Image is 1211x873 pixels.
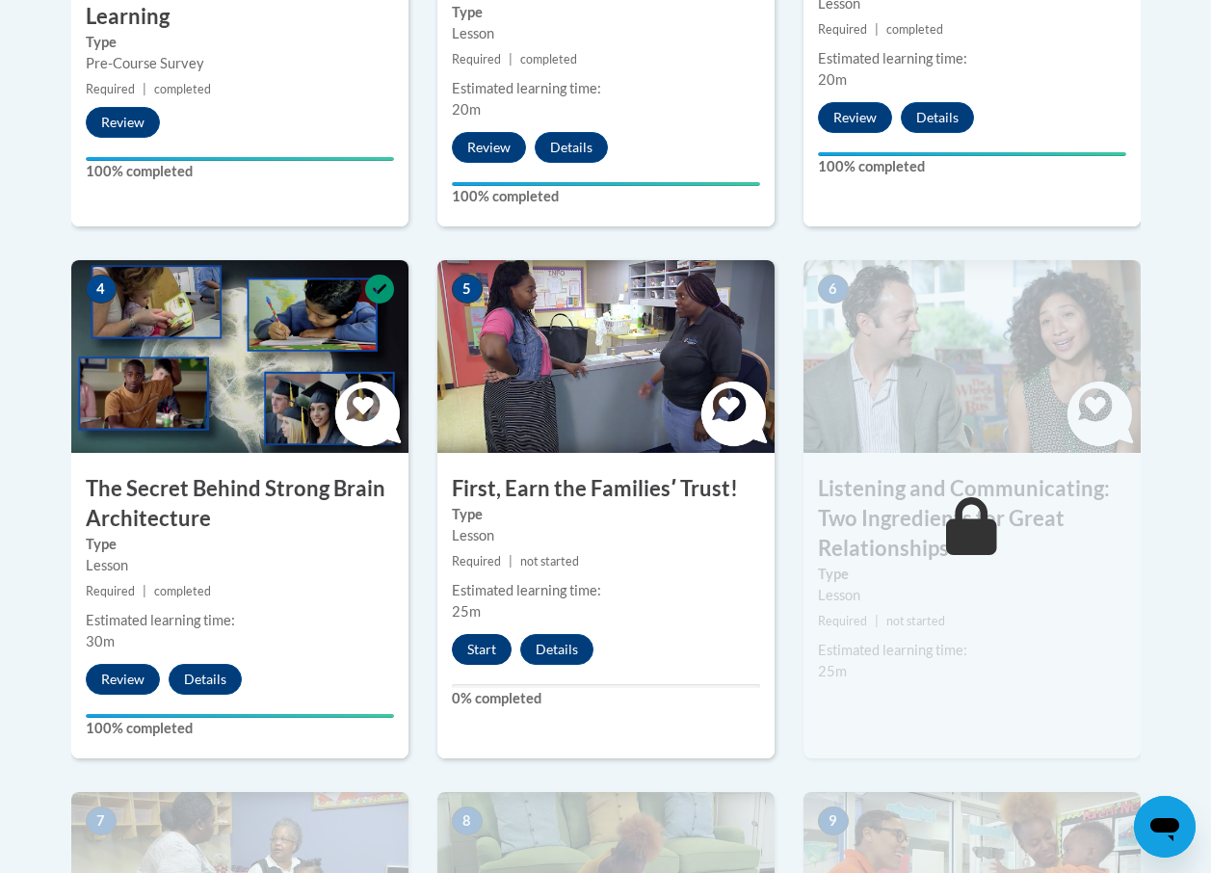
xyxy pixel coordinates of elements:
span: 25m [452,603,481,620]
span: 4 [86,275,117,304]
div: Your progress [452,182,760,186]
iframe: Button to launch messaging window [1134,796,1196,858]
button: Review [818,102,892,133]
span: Required [86,584,135,598]
div: Estimated learning time: [86,610,394,631]
button: Details [901,102,974,133]
h3: Listening and Communicating: Two Ingredients for Great Relationships [803,474,1141,563]
span: 20m [452,101,481,118]
span: | [143,584,146,598]
div: Your progress [818,152,1126,156]
div: Estimated learning time: [818,48,1126,69]
span: 5 [452,275,483,304]
div: Estimated learning time: [818,640,1126,661]
h3: The Secret Behind Strong Brain Architecture [71,474,408,534]
span: 9 [818,807,849,835]
label: Type [86,32,394,53]
span: completed [154,82,211,96]
span: 7 [86,807,117,835]
div: Pre-Course Survey [86,53,394,74]
span: Required [818,22,867,37]
span: Required [452,554,501,569]
label: 100% completed [86,718,394,739]
button: Review [452,132,526,163]
span: completed [886,22,943,37]
button: Review [86,664,160,695]
span: 20m [818,71,847,88]
span: 25m [818,663,847,679]
div: Lesson [452,525,760,546]
label: 100% completed [818,156,1126,177]
span: not started [520,554,579,569]
span: | [509,554,513,569]
button: Details [520,634,593,665]
div: Estimated learning time: [452,580,760,601]
label: 100% completed [86,161,394,182]
span: | [875,614,879,628]
span: 30m [86,633,115,649]
span: | [143,82,146,96]
label: 100% completed [452,186,760,207]
img: Course Image [437,260,775,453]
span: completed [154,584,211,598]
button: Start [452,634,512,665]
span: Required [818,614,867,628]
div: Lesson [452,23,760,44]
h3: First, Earn the Familiesʹ Trust! [437,474,775,504]
label: 0% completed [452,688,760,709]
span: Required [86,82,135,96]
div: Your progress [86,714,394,718]
img: Course Image [803,260,1141,453]
span: not started [886,614,945,628]
div: Your progress [86,157,394,161]
span: Required [452,52,501,66]
div: Lesson [818,585,1126,606]
button: Review [86,107,160,138]
span: 8 [452,807,483,835]
label: Type [452,2,760,23]
button: Details [535,132,608,163]
label: Type [452,504,760,525]
div: Estimated learning time: [452,78,760,99]
span: | [509,52,513,66]
label: Type [86,534,394,555]
img: Course Image [71,260,408,453]
span: 6 [818,275,849,304]
span: | [875,22,879,37]
span: completed [520,52,577,66]
button: Details [169,664,242,695]
label: Type [818,564,1126,585]
div: Lesson [86,555,394,576]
